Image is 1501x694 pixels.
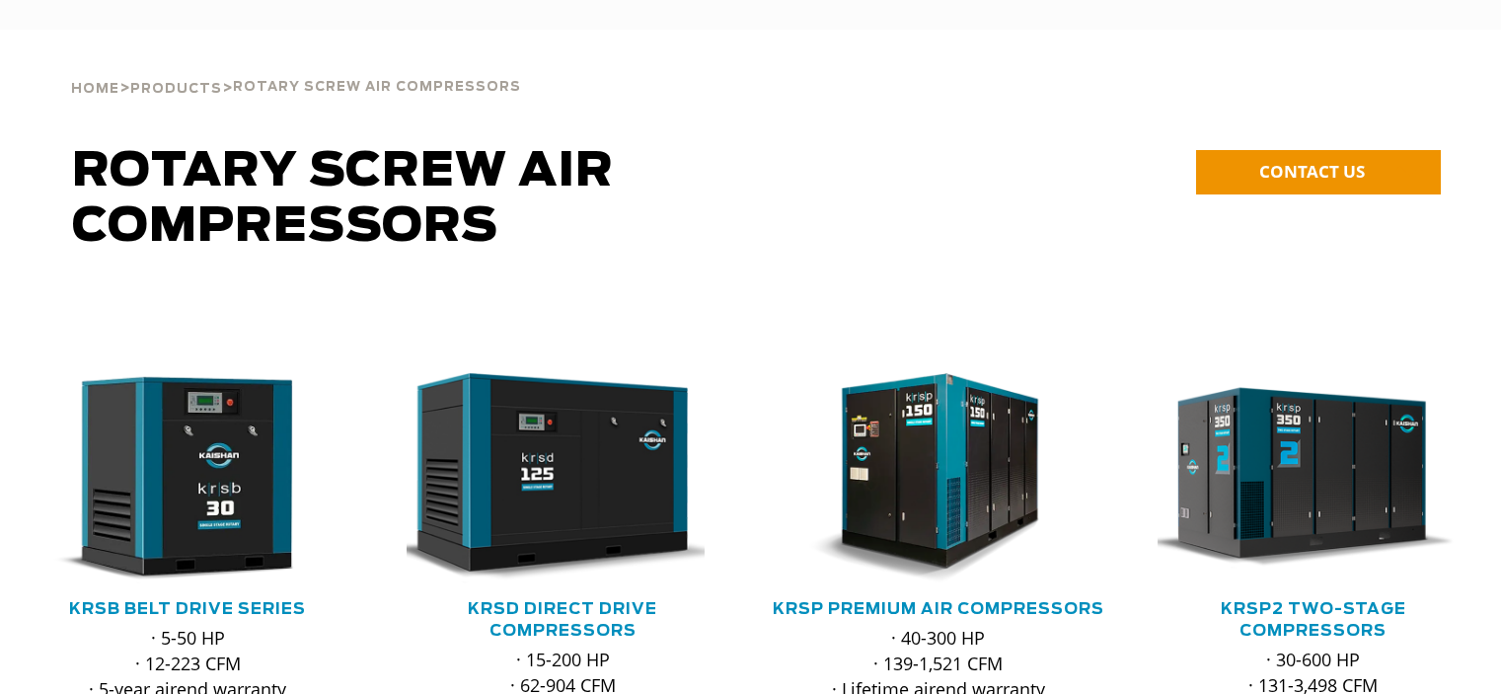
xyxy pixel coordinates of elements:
[1221,601,1406,639] a: KRSP2 Two-Stage Compressors
[130,83,222,96] span: Products
[32,373,343,583] div: krsb30
[71,30,521,105] div: > >
[17,373,330,583] img: krsb30
[71,83,119,96] span: Home
[773,601,1104,617] a: KRSP Premium Air Compressors
[71,79,119,97] a: Home
[392,373,705,583] img: krsd125
[1158,373,1469,583] div: krsp350
[130,79,222,97] a: Products
[1196,150,1441,194] a: CONTACT US
[407,373,718,583] div: krsd125
[1259,160,1365,183] span: CONTACT US
[72,148,614,251] span: Rotary Screw Air Compressors
[1143,373,1456,583] img: krsp350
[233,81,521,94] span: Rotary Screw Air Compressors
[468,601,657,639] a: KRSD Direct Drive Compressors
[768,373,1081,583] img: krsp150
[783,373,1094,583] div: krsp150
[69,601,306,617] a: KRSB Belt Drive Series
